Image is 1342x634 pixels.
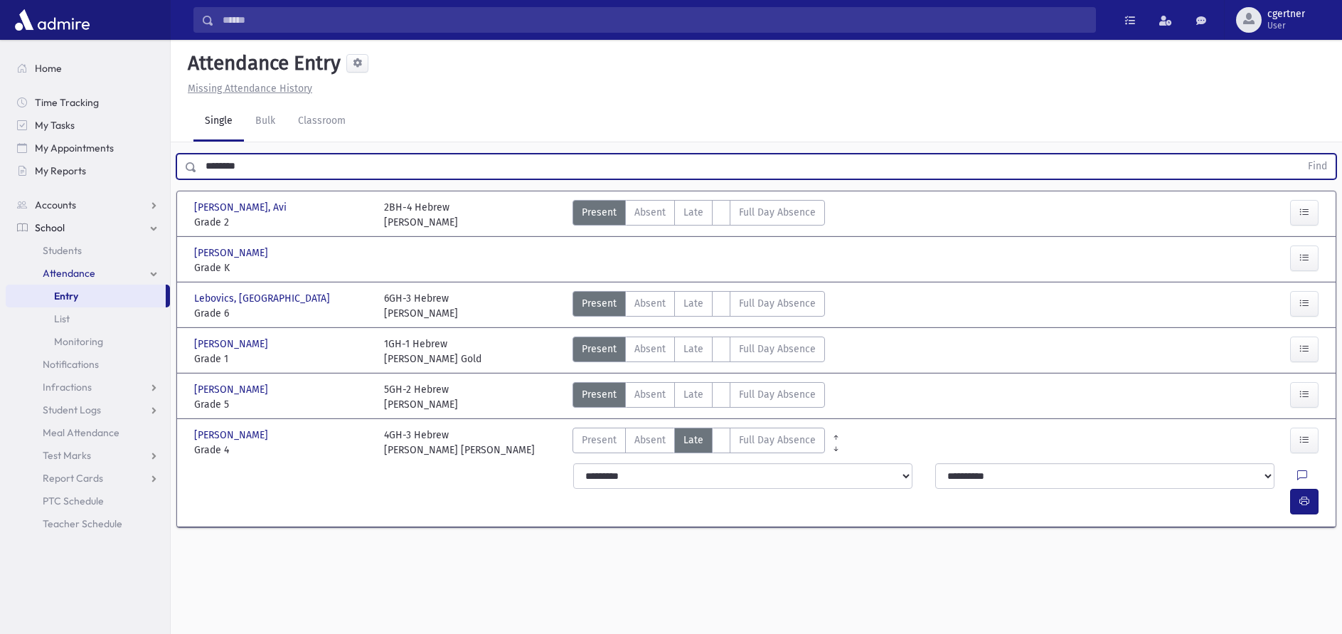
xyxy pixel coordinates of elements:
[6,91,170,114] a: Time Tracking
[582,205,617,220] span: Present
[739,433,816,448] span: Full Day Absence
[194,245,271,260] span: [PERSON_NAME]
[6,285,166,307] a: Entry
[43,495,104,507] span: PTC Schedule
[1267,20,1305,31] span: User
[6,239,170,262] a: Students
[634,387,666,402] span: Absent
[43,449,91,462] span: Test Marks
[35,96,99,109] span: Time Tracking
[6,398,170,421] a: Student Logs
[573,337,825,366] div: AttTypes
[214,7,1095,33] input: Search
[182,51,341,75] h5: Attendance Entry
[582,433,617,448] span: Present
[194,428,271,443] span: [PERSON_NAME]
[43,358,99,371] span: Notifications
[6,307,170,330] a: List
[35,119,75,132] span: My Tasks
[634,205,666,220] span: Absent
[43,267,95,280] span: Attendance
[6,330,170,353] a: Monitoring
[6,194,170,216] a: Accounts
[182,83,312,95] a: Missing Attendance History
[1299,154,1336,179] button: Find
[194,397,370,412] span: Grade 5
[6,512,170,535] a: Teacher Schedule
[54,312,70,325] span: List
[194,306,370,321] span: Grade 6
[244,102,287,142] a: Bulk
[6,421,170,444] a: Meal Attendance
[634,433,666,448] span: Absent
[194,443,370,458] span: Grade 4
[6,467,170,490] a: Report Cards
[573,382,825,412] div: AttTypes
[43,426,119,439] span: Meal Attendance
[6,159,170,182] a: My Reports
[6,444,170,467] a: Test Marks
[6,376,170,398] a: Infractions
[43,403,101,416] span: Student Logs
[634,342,666,356] span: Absent
[6,137,170,159] a: My Appointments
[54,290,78,302] span: Entry
[582,296,617,311] span: Present
[573,291,825,321] div: AttTypes
[11,6,93,34] img: AdmirePro
[582,387,617,402] span: Present
[43,472,103,485] span: Report Cards
[6,353,170,376] a: Notifications
[384,428,535,458] div: 4GH-3 Hebrew [PERSON_NAME] [PERSON_NAME]
[43,517,122,530] span: Teacher Schedule
[54,335,103,348] span: Monitoring
[1267,9,1305,20] span: cgertner
[35,221,65,234] span: School
[6,490,170,512] a: PTC Schedule
[35,142,114,154] span: My Appointments
[6,262,170,285] a: Attendance
[683,433,703,448] span: Late
[194,291,333,306] span: Lebovics, [GEOGRAPHIC_DATA]
[194,260,370,275] span: Grade K
[287,102,357,142] a: Classroom
[573,428,825,458] div: AttTypes
[384,200,458,230] div: 2BH-4 Hebrew [PERSON_NAME]
[739,387,816,402] span: Full Day Absence
[683,342,703,356] span: Late
[582,342,617,356] span: Present
[194,200,289,215] span: [PERSON_NAME], Avi
[634,296,666,311] span: Absent
[194,352,370,366] span: Grade 1
[6,216,170,239] a: School
[194,215,370,230] span: Grade 2
[35,62,62,75] span: Home
[194,337,271,352] span: [PERSON_NAME]
[6,114,170,137] a: My Tasks
[739,342,816,356] span: Full Day Absence
[683,205,703,220] span: Late
[384,291,458,321] div: 6GH-3 Hebrew [PERSON_NAME]
[35,164,86,177] span: My Reports
[573,200,825,230] div: AttTypes
[43,381,92,393] span: Infractions
[43,244,82,257] span: Students
[384,382,458,412] div: 5GH-2 Hebrew [PERSON_NAME]
[35,199,76,211] span: Accounts
[683,387,703,402] span: Late
[188,83,312,95] u: Missing Attendance History
[384,337,481,366] div: 1GH-1 Hebrew [PERSON_NAME] Gold
[683,296,703,311] span: Late
[194,382,271,397] span: [PERSON_NAME]
[6,57,170,80] a: Home
[193,102,244,142] a: Single
[739,296,816,311] span: Full Day Absence
[739,205,816,220] span: Full Day Absence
